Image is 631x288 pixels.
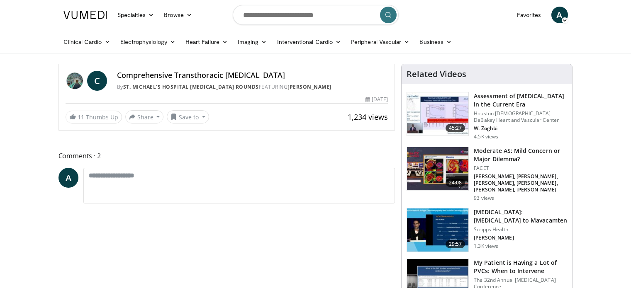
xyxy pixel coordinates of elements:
p: 4.5K views [474,133,498,140]
p: 1.3K views [474,243,498,249]
button: Share [125,110,164,123]
h3: My Patient is Having a Lot of PVCs: When to Intervene [474,259,567,275]
p: W. Zoghbi [474,125,567,132]
a: 24:08 Moderate AS: Mild Concern or Major Dilemma? FACET [PERSON_NAME], [PERSON_NAME], [PERSON_NAM... [407,147,567,201]
a: Clinical Cardio [58,34,115,50]
a: Browse [159,7,197,23]
p: FACET [474,165,567,172]
span: Comments 2 [58,150,395,161]
span: 45:27 [446,124,465,132]
p: Houston [DEMOGRAPHIC_DATA] DeBakey Heart and Vascular Center [474,110,567,123]
a: [PERSON_NAME] [287,83,331,90]
a: Imaging [233,34,272,50]
img: St. Michael's Hospital Echocardiogram Rounds [66,71,84,91]
a: A [58,168,78,188]
input: Search topics, interventions [233,5,399,25]
p: [PERSON_NAME] [474,235,567,241]
h4: Comprehensive Transthoracic [MEDICAL_DATA] [117,71,388,80]
a: 45:27 Assessment of [MEDICAL_DATA] in the Current Era Houston [DEMOGRAPHIC_DATA] DeBakey Heart an... [407,92,567,140]
p: 93 views [474,195,494,201]
a: Specialties [112,7,159,23]
h3: Assessment of [MEDICAL_DATA] in the Current Era [474,92,567,109]
h3: [MEDICAL_DATA]: [MEDICAL_DATA] to Mavacamten [474,208,567,225]
h4: Related Videos [407,69,466,79]
span: 24:08 [446,179,465,187]
a: Peripheral Vascular [346,34,414,50]
span: 1,234 views [348,112,388,122]
img: 92baea2f-626a-4859-8e8f-376559bb4018.150x105_q85_crop-smart_upscale.jpg [407,92,468,136]
span: 11 [78,113,84,121]
img: dd11af6a-c20f-4746-a517-478f0228e36a.150x105_q85_crop-smart_upscale.jpg [407,147,468,190]
a: C [87,71,107,91]
a: A [551,7,568,23]
p: Scripps Health [474,226,567,233]
button: Save to [167,110,209,123]
a: 11 Thumbs Up [66,111,122,123]
img: VuMedi Logo [63,11,107,19]
a: Favorites [512,7,546,23]
div: [DATE] [365,96,388,103]
div: By FEATURING [117,83,388,91]
a: St. Michael's Hospital [MEDICAL_DATA] Rounds [123,83,259,90]
span: 29:57 [446,240,465,248]
p: [PERSON_NAME], [PERSON_NAME], [PERSON_NAME], [PERSON_NAME], [PERSON_NAME], [PERSON_NAME] [474,173,567,193]
a: Electrophysiology [115,34,180,50]
a: Interventional Cardio [272,34,346,50]
a: 29:57 [MEDICAL_DATA]: [MEDICAL_DATA] to Mavacamten Scripps Health [PERSON_NAME] 1.3K views [407,208,567,252]
h3: Moderate AS: Mild Concern or Major Dilemma? [474,147,567,163]
img: 0d2d4dcd-2944-42dd-9ddd-7b7b0914d8a2.150x105_q85_crop-smart_upscale.jpg [407,208,468,252]
a: Heart Failure [180,34,233,50]
a: Business [414,34,457,50]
